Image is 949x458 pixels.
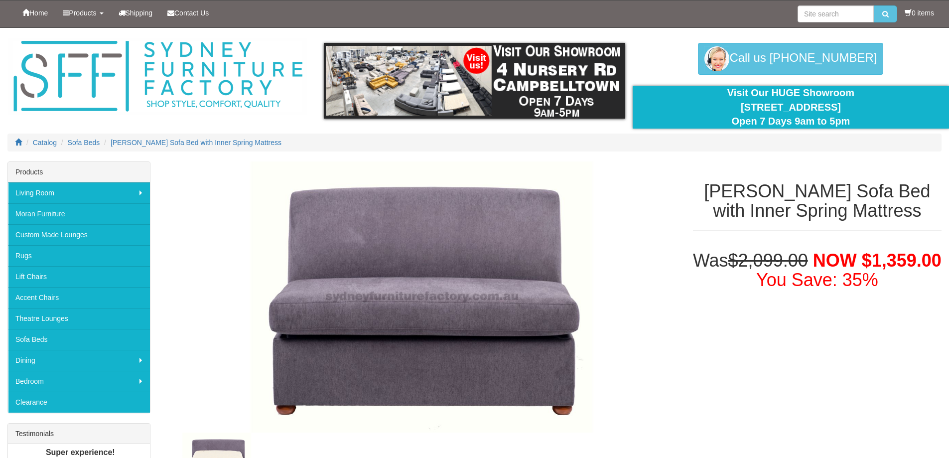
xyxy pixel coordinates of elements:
a: Shipping [111,0,160,25]
a: Sofa Beds [8,329,150,350]
input: Site search [798,5,874,22]
font: You Save: 35% [756,270,878,290]
a: [PERSON_NAME] Sofa Bed with Inner Spring Mattress [111,139,281,147]
a: Theatre Lounges [8,308,150,329]
b: Super experience! [46,448,115,457]
a: Rugs [8,245,150,266]
a: Sofa Beds [68,139,100,147]
span: Shipping [126,9,153,17]
span: Products [69,9,96,17]
a: Home [15,0,55,25]
a: Accent Chairs [8,287,150,308]
span: NOW $1,359.00 [813,250,942,271]
h1: [PERSON_NAME] Sofa Bed with Inner Spring Mattress [693,181,942,221]
a: Contact Us [160,0,216,25]
li: 0 items [905,8,934,18]
a: Clearance [8,392,150,413]
img: showroom.gif [324,43,625,119]
a: Bedroom [8,371,150,392]
h1: Was [693,251,942,290]
div: Visit Our HUGE Showroom [STREET_ADDRESS] Open 7 Days 9am to 5pm [640,86,942,129]
span: Home [29,9,48,17]
a: Lift Chairs [8,266,150,287]
a: Dining [8,350,150,371]
a: Moran Furniture [8,203,150,224]
del: $2,099.00 [728,250,808,271]
img: Sydney Furniture Factory [8,38,307,115]
a: Catalog [33,139,57,147]
a: Products [55,0,111,25]
span: Contact Us [174,9,209,17]
div: Products [8,162,150,182]
div: Testimonials [8,424,150,444]
a: Custom Made Lounges [8,224,150,245]
a: Living Room [8,182,150,203]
